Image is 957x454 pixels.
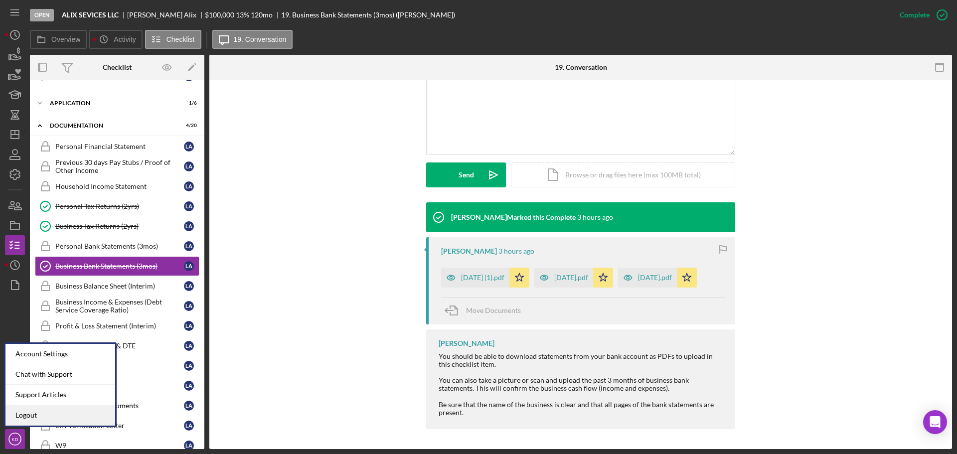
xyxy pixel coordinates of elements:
button: [DATE] (1).pdf [441,268,529,288]
div: Personal Tax Returns (2yrs) [55,202,184,210]
button: Send [426,162,506,187]
div: L A [184,441,194,451]
div: [PERSON_NAME] [441,247,497,255]
button: [DATE].pdf [534,268,613,288]
span: $100,000 [205,10,234,19]
a: Personal Tax Returns (2yrs)LA [35,196,199,216]
time: 2025-09-30 17:19 [498,247,534,255]
div: Documentation [50,123,172,129]
div: Chat with Support [5,364,115,385]
div: You should be able to download statements from your bank account as PDFs to upload in this checkl... [439,352,725,417]
a: Personal Financial StatementLA [35,137,199,156]
div: [DATE].pdf [554,274,588,282]
div: Business Tax Returns (2yrs) [55,222,184,230]
text: KD [11,437,18,442]
b: ALIX SEVICES LLC [62,11,119,19]
div: L A [184,421,194,431]
a: Support Articles [5,385,115,405]
div: L A [184,261,194,271]
label: 19. Conversation [234,35,287,43]
div: 19. Business Bank Statements (3mos) ([PERSON_NAME]) [281,11,455,19]
div: Checklist [103,63,132,71]
label: Checklist [166,35,195,43]
div: L A [184,241,194,251]
a: Personal Bank Statements (3mos)LA [35,236,199,256]
div: [PERSON_NAME] Marked this Complete [451,213,576,221]
div: Organizational Documents [55,402,184,410]
a: Organizational DocumentsLA [35,396,199,416]
div: 120 mo [251,11,273,19]
a: Business Tax Returns (2yrs)LA [35,216,199,236]
label: Activity [114,35,136,43]
div: Personal Financial Statement [55,143,184,151]
div: L A [184,301,194,311]
button: Checklist [145,30,201,49]
div: W9 [55,442,184,450]
div: L A [184,142,194,151]
a: Business Bank Statements (3mos)LA [35,256,199,276]
div: L A [184,201,194,211]
button: Activity [89,30,142,49]
div: 13 % [236,11,249,19]
div: [DATE] (1).pdf [461,274,504,282]
div: [PERSON_NAME] [439,339,494,347]
div: Business Income & Expenses (Debt Service Coverage Ratio) [55,298,184,314]
a: EIN Verification LetterLA [35,416,199,436]
a: Profit & Loss Statement (Interim)LA [35,316,199,336]
label: Overview [51,35,80,43]
div: L A [184,181,194,191]
a: Household Income StatementLA [35,176,199,196]
div: 4 / 20 [179,123,197,129]
div: Resume/Bio [55,382,184,390]
a: Logout [5,405,115,426]
div: EIN Verification Letter [55,422,184,430]
div: [DATE].pdf [638,274,672,282]
div: Business Balance Sheet (Interim) [55,282,184,290]
div: 19. Conversation [555,63,607,71]
div: L A [184,221,194,231]
div: [PERSON_NAME] Alix [127,11,205,19]
button: Move Documents [441,298,531,323]
button: [DATE].pdf [618,268,697,288]
div: Complete [900,5,930,25]
div: L A [184,281,194,291]
div: L A [184,341,194,351]
div: L A [184,401,194,411]
a: Business Income & Expenses (Debt Service Coverage Ratio)LA [35,296,199,316]
a: Resume/BioLA [35,376,199,396]
div: Personal Bank Statements (3mos) [55,242,184,250]
a: Prequalification CompleteLA [35,66,199,86]
div: 1 / 6 [179,100,197,106]
div: L A [184,321,194,331]
a: Business Collateral & DTELA [35,336,199,356]
div: Previous 30 days Pay Stubs / Proof of Other Income [55,158,184,174]
div: Profit & Loss Statement (Interim) [55,322,184,330]
div: L A [184,381,194,391]
a: Previous 30 days Pay Stubs / Proof of Other IncomeLA [35,156,199,176]
a: Business Balance Sheet (Interim)LA [35,276,199,296]
a: Use of ProceedsLA [35,356,199,376]
button: Complete [890,5,952,25]
div: Business Bank Statements (3mos) [55,262,184,270]
div: Business Collateral & DTE [55,342,184,350]
div: Account Settings [5,344,115,364]
div: Application [50,100,172,106]
button: Overview [30,30,87,49]
div: Open [30,9,54,21]
div: Send [459,162,474,187]
div: L A [184,161,194,171]
div: Household Income Statement [55,182,184,190]
span: Move Documents [466,306,521,314]
div: L A [184,361,194,371]
button: 19. Conversation [212,30,293,49]
time: 2025-09-30 17:19 [577,213,613,221]
div: Open Intercom Messenger [923,410,947,434]
button: KD [5,429,25,449]
div: Use of Proceeds [55,362,184,370]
